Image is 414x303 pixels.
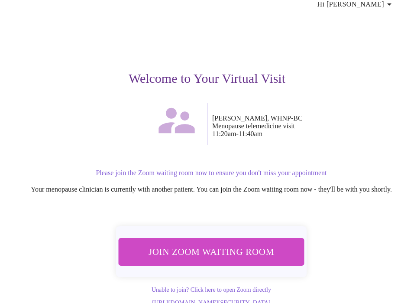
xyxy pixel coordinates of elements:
p: Your menopause clinician is currently with another patient. You can join the Zoom waiting room no... [23,186,400,193]
p: [PERSON_NAME], WHNP-BC Menopause telemedicine visit 11:20am - 11:40am [212,114,400,138]
a: Unable to join? Click here to open Zoom directly [152,287,271,293]
button: Join Zoom Waiting Room [119,238,304,265]
p: Please join the Zoom waiting room now to ensure you don't miss your appointment [23,169,400,177]
span: Join Zoom Waiting Room [130,244,293,260]
h3: Welcome to Your Virtual Visit [14,71,400,86]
